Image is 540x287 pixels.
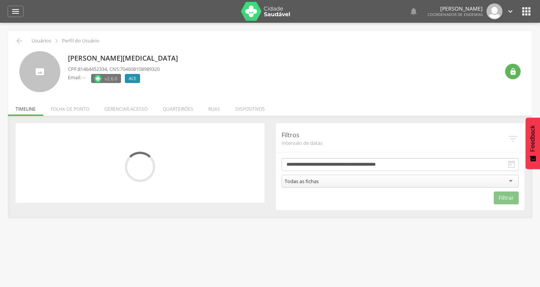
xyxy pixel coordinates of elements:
[62,38,99,44] p: Perfil do Usuário
[15,36,24,45] i: Voltar
[409,7,418,16] i: 
[97,98,155,116] li: Gerenciar acesso
[509,68,517,75] i: 
[78,66,107,72] span: 81464452334
[52,37,61,45] i: 
[428,6,483,11] p: [PERSON_NAME]
[31,38,51,44] p: Usuários
[282,131,508,140] p: Filtros
[506,7,515,16] i: 
[120,66,160,72] span: 704608108989320
[11,7,20,16] i: 
[526,118,540,169] button: Feedback - Mostrar pesquisa
[428,12,483,17] span: Coordenador de Endemias
[129,75,136,82] span: ACE
[105,75,117,82] span: v2.6.0
[68,66,160,73] p: CPF: , CNS:
[506,3,515,19] a: 
[155,98,201,116] li: Quarteirões
[507,133,519,144] i: 
[228,98,272,116] li: Dispositivos
[8,6,24,17] a: 
[68,74,85,81] p: Email: --
[91,74,121,83] label: Versão do aplicativo
[529,125,536,152] span: Feedback
[505,64,521,79] div: Resetar senha
[494,191,519,204] button: Filtrar
[409,3,418,19] a: 
[43,98,97,116] li: Folha de ponto
[285,178,319,185] div: Todas as fichas
[520,5,532,17] i: 
[68,53,182,63] p: [PERSON_NAME][MEDICAL_DATA]
[507,160,516,169] i: 
[201,98,228,116] li: Ruas
[282,140,508,146] span: Intervalo de datas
